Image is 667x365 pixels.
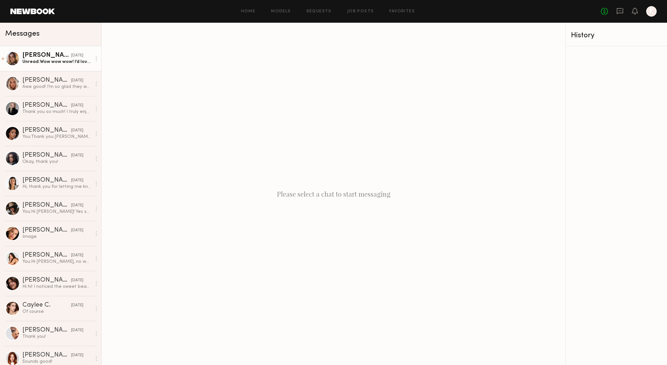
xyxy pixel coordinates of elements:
div: [DATE] [71,277,83,284]
div: [DATE] [71,252,83,259]
div: You: Hi [PERSON_NAME]! Yes sorry, we have already cast our models for that day. But we will keep ... [22,209,91,215]
div: Sounds good! [22,359,91,365]
div: [DATE] [71,177,83,184]
div: [PERSON_NAME] [22,127,71,134]
div: [PERSON_NAME] [22,327,71,334]
div: History [571,32,662,39]
div: Caylee C. [22,302,71,309]
div: Thank you! [22,334,91,340]
div: Please select a chat to start messaging [102,23,565,365]
div: [DATE] [71,103,83,109]
div: [PERSON_NAME] [22,252,71,259]
div: [PERSON_NAME] [22,102,71,109]
div: You: Thank you [PERSON_NAME], the brand & team loved working with you! [22,134,91,140]
div: [PERSON_NAME] [22,177,71,184]
a: K [646,6,657,17]
div: [PERSON_NAME] [22,352,71,359]
div: Awe good! I’m so glad they were so sweet! Best wishes to you! thanks again! [22,84,91,90]
div: Image [22,234,91,240]
div: Hi hi! I noticed the sweet beauty photos are out. Would I be able to grab some of those finished ... [22,284,91,290]
div: [PERSON_NAME] [22,277,71,284]
div: [DATE] [71,227,83,234]
div: [DATE] [71,78,83,84]
div: [DATE] [71,352,83,359]
div: [PERSON_NAME] [22,152,71,159]
div: [PERSON_NAME] [22,227,71,234]
a: Home [241,9,256,14]
div: [DATE] [71,202,83,209]
div: [DATE] [71,53,83,59]
div: Okay, thank you! [22,159,91,165]
span: Messages [5,30,40,38]
a: Job Posts [347,9,374,14]
div: Unread: Wow wow wow! I’d love to come in. Thank you so much! [22,59,91,65]
div: [PERSON_NAME] [22,52,71,59]
div: [PERSON_NAME] [22,77,71,84]
div: You: Hi [PERSON_NAME], no worries thank you for the update! [22,259,91,265]
div: [DATE] [71,128,83,134]
a: Favorites [389,9,415,14]
div: Of course [22,309,91,315]
a: Models [271,9,291,14]
div: [DATE] [71,302,83,309]
div: Hi, thank you for letting me know! I hope to work with you in the future. [22,184,91,190]
div: [DATE] [71,327,83,334]
div: Thank you so much! I truly enjoyed the shoot and working with your team — everyone made the day f... [22,109,91,115]
div: [DATE] [71,152,83,159]
a: Requests [307,9,332,14]
div: [PERSON_NAME] [22,202,71,209]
